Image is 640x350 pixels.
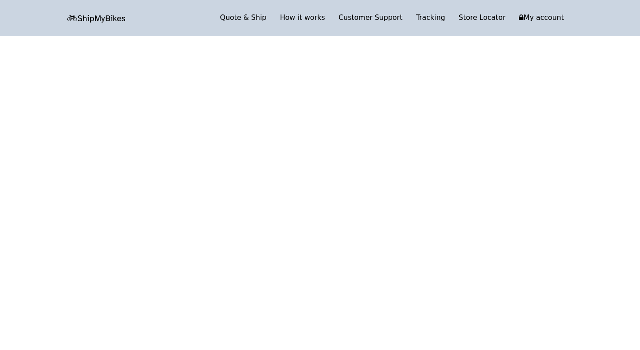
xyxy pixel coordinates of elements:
a: Store Locator [452,12,513,24]
img: letsbox [67,15,126,23]
a: Customer Support [332,12,410,24]
a: Tracking [409,12,452,24]
a: My account [512,12,570,24]
a: Quote & Ship [213,12,273,24]
a: How it works [273,12,332,24]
